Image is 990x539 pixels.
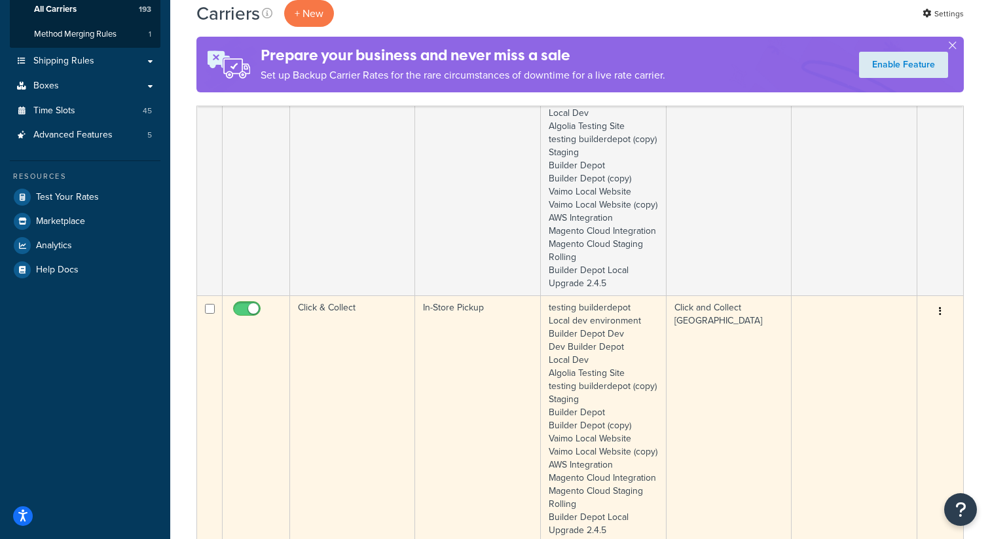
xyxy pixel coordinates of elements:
td: Click & Collect Heavy [290,48,415,295]
a: Enable Feature [859,52,948,78]
a: Shipping Rules [10,49,160,73]
span: Shipping Rules [33,56,94,67]
td: In-Store Pickup [415,48,540,295]
li: Advanced Features [10,123,160,147]
a: Analytics [10,234,160,257]
span: Method Merging Rules [34,29,117,40]
span: Help Docs [36,265,79,276]
span: Time Slots [33,105,75,117]
a: Help Docs [10,258,160,282]
li: Time Slots [10,99,160,123]
a: Marketplace [10,210,160,233]
span: 193 [139,4,151,15]
span: Analytics [36,240,72,251]
span: Marketplace [36,216,85,227]
a: Time Slots 45 [10,99,160,123]
li: Method Merging Rules [10,22,160,46]
a: Method Merging Rules 1 [10,22,160,46]
a: Advanced Features 5 [10,123,160,147]
a: Test Your Rates [10,185,160,209]
p: Set up Backup Carrier Rates for the rare circumstances of downtime for a live rate carrier. [261,66,665,84]
td: Click and Collect [GEOGRAPHIC_DATA] [667,48,792,295]
span: Test Your Rates [36,192,99,203]
span: 45 [143,105,152,117]
div: Resources [10,171,160,182]
img: ad-rules-rateshop-fe6ec290ccb7230408bd80ed9643f0289d75e0ffd9eb532fc0e269fcd187b520.png [196,37,261,92]
span: 5 [147,130,152,141]
span: Advanced Features [33,130,113,141]
span: 1 [149,29,151,40]
span: Boxes [33,81,59,92]
h4: Prepare your business and never miss a sale [261,45,665,66]
h1: Carriers [196,1,260,26]
button: Open Resource Center [944,493,977,526]
span: All Carriers [34,4,77,15]
a: Settings [923,5,964,23]
a: Boxes [10,74,160,98]
td: testing builderdepot Local dev environment Builder Depot Dev Dev Builder Depot Local Dev Algolia ... [541,48,667,295]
